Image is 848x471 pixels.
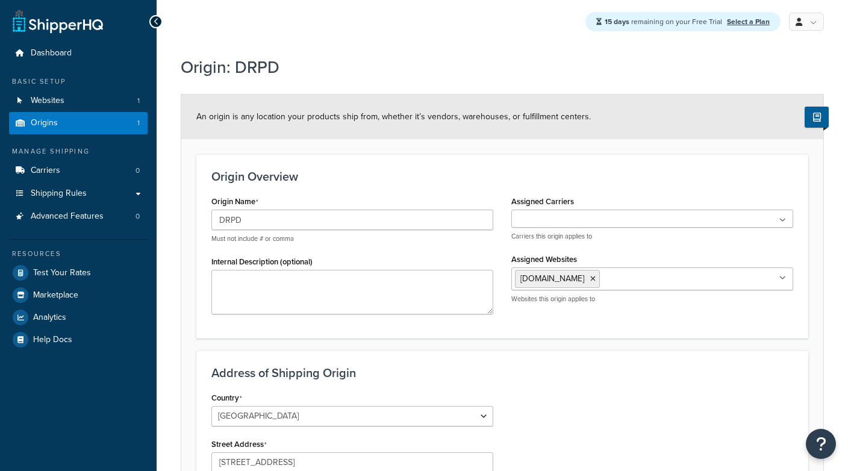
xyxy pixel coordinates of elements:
[31,118,58,128] span: Origins
[9,262,148,284] a: Test Your Rates
[727,16,770,27] a: Select a Plan
[9,307,148,328] a: Analytics
[211,393,242,403] label: Country
[31,166,60,176] span: Carriers
[31,189,87,199] span: Shipping Rules
[9,160,148,182] a: Carriers0
[211,440,267,449] label: Street Address
[9,76,148,87] div: Basic Setup
[511,232,793,241] p: Carriers this origin applies to
[33,313,66,323] span: Analytics
[33,290,78,301] span: Marketplace
[9,182,148,205] a: Shipping Rules
[9,284,148,306] a: Marketplace
[33,268,91,278] span: Test Your Rates
[511,255,577,264] label: Assigned Websites
[9,249,148,259] div: Resources
[137,118,140,128] span: 1
[9,205,148,228] a: Advanced Features0
[211,197,258,207] label: Origin Name
[211,257,313,266] label: Internal Description (optional)
[181,55,809,79] h1: Origin: DRPD
[805,107,829,128] button: Show Help Docs
[33,335,72,345] span: Help Docs
[211,170,793,183] h3: Origin Overview
[9,112,148,134] li: Origins
[9,90,148,112] li: Websites
[511,295,793,304] p: Websites this origin applies to
[520,272,584,285] span: [DOMAIN_NAME]
[9,329,148,351] a: Help Docs
[136,211,140,222] span: 0
[9,90,148,112] a: Websites1
[9,205,148,228] li: Advanced Features
[137,96,140,106] span: 1
[196,110,591,123] span: An origin is any location your products ship from, whether it’s vendors, warehouses, or fulfillme...
[605,16,724,27] span: remaining on your Free Trial
[211,234,493,243] p: Must not include # or comma
[9,112,148,134] a: Origins1
[806,429,836,459] button: Open Resource Center
[9,160,148,182] li: Carriers
[605,16,629,27] strong: 15 days
[511,197,574,206] label: Assigned Carriers
[31,48,72,58] span: Dashboard
[9,42,148,64] a: Dashboard
[31,211,104,222] span: Advanced Features
[211,366,793,379] h3: Address of Shipping Origin
[136,166,140,176] span: 0
[31,96,64,106] span: Websites
[9,146,148,157] div: Manage Shipping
